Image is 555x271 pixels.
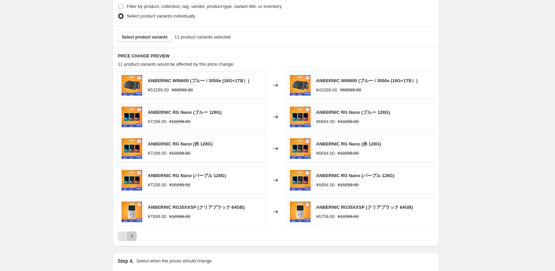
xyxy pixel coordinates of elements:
span: ANBERNIC RG Nano (ブルー 128G) [316,110,390,115]
img: WIN600_bd8c66d7-c17a-44cf-8bca-47296f993110_80x.jpg [290,75,311,96]
span: ANBERNIC RG Nano (パープル 128G) [316,173,395,178]
p: Select when the prices should change [136,258,212,264]
strike: ¥66599.00 [340,87,361,94]
button: Select product variants [118,32,172,42]
div: ¥7299.00 [148,150,166,157]
img: nano_3a391ac2-22ec-42b4-ae4c-f666f6d394f2_80x.jpg [122,107,142,127]
strike: ¥10299.00 [337,182,358,188]
img: WIN600_bd8c66d7-c17a-44cf-8bca-47296f993110_80x.jpg [122,75,142,96]
nav: Pagination [118,231,137,241]
strike: ¥10299.00 [169,150,190,157]
span: ANBERNIC RG35XXSP (クリアブラック 64GB) [148,205,244,210]
img: nano_3a391ac2-22ec-42b4-ae4c-f666f6d394f2_80x.jpg [122,170,142,191]
div: ¥53299.00 [148,87,169,94]
span: ANBERNIC RG Nano (パープル 128G) [148,173,226,178]
span: ANBERNIC WIN600 (ブルー / 3050e (16G+1TB）) [148,78,249,83]
span: 11 product variants would be affected by this price change: [118,62,234,67]
span: Filter by product, collection, tag, vendor, product type, variant title, or inventory [127,4,282,9]
img: 35XXSP_1523051f-34b6-4b17-9bba-adc7610773ff_80x.jpg [122,202,142,222]
button: Next [127,231,137,241]
h6: PRICE CHANGE PREVIEW [118,53,434,59]
span: 11 product variants selected [175,34,231,41]
strike: ¥10299.00 [169,182,190,188]
span: ANBERNIC RG Nano (赤 128G) [316,141,381,147]
div: ¥7299.00 [148,182,166,188]
span: ANBERNIC WIN600 (ブルー / 3050e (16G+1TB）) [316,78,418,83]
div: ¥6759.00 [316,213,335,220]
img: nano_3a391ac2-22ec-42b4-ae4c-f666f6d394f2_80x.jpg [290,138,311,159]
strike: ¥10299.00 [337,118,358,125]
img: nano_3a391ac2-22ec-42b4-ae4c-f666f6d394f2_80x.jpg [290,107,311,127]
div: ¥7899.00 [148,213,166,220]
strike: ¥10299.00 [169,118,190,125]
span: ANBERNIC RG Nano (ブルー 128G) [148,110,222,115]
div: ¥6694.00 [316,150,335,157]
h2: Step 4. [118,258,134,264]
img: nano_3a391ac2-22ec-42b4-ae4c-f666f6d394f2_80x.jpg [122,138,142,159]
span: ANBERNIC RG35XXSP (クリアブラック 64GB) [316,205,413,210]
div: ¥6694.00 [316,118,335,125]
img: nano_3a391ac2-22ec-42b4-ae4c-f666f6d394f2_80x.jpg [290,170,311,191]
strike: ¥10399.00 [169,213,190,220]
span: Select product variants [122,34,168,40]
img: 35XXSP_1523051f-34b6-4b17-9bba-adc7610773ff_80x.jpg [290,202,311,222]
div: ¥6694.00 [316,182,335,188]
strike: ¥66599.00 [171,87,192,94]
div: ¥7299.00 [148,118,166,125]
strike: ¥10299.00 [337,150,358,157]
span: Select product variants individually [127,13,195,19]
strike: ¥10399.00 [337,213,358,220]
span: ANBERNIC RG Nano (赤 128G) [148,141,213,147]
div: ¥43289.00 [316,87,337,94]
